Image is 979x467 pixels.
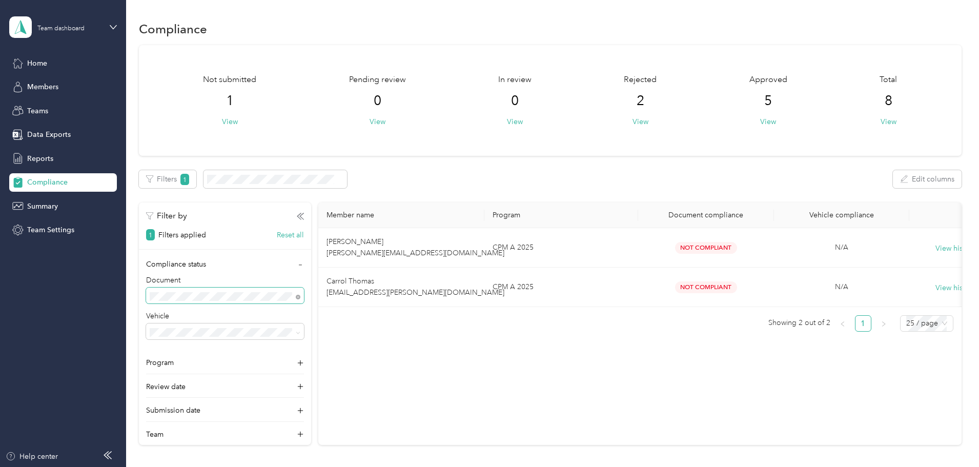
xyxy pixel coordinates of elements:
[146,405,200,416] span: Submission date
[139,170,197,188] button: Filters1
[370,116,385,127] button: View
[139,24,207,34] h1: Compliance
[893,170,962,188] button: Edit columns
[881,116,896,127] button: View
[880,74,897,86] span: Total
[782,211,901,219] div: Vehicle compliance
[875,315,892,332] li: Next Page
[840,321,846,327] span: left
[675,242,737,254] span: Not Compliant
[875,315,892,332] button: right
[277,230,304,240] button: Reset all
[146,210,187,222] p: Filter by
[637,93,644,109] span: 2
[27,177,68,188] span: Compliance
[511,93,519,109] span: 0
[146,275,304,286] p: Document
[146,311,304,321] p: Vehicle
[146,229,155,240] span: 1
[318,202,484,228] th: Member name
[768,315,830,331] span: Showing 2 out of 2
[834,315,851,332] button: left
[27,129,71,140] span: Data Exports
[498,74,532,86] span: In review
[835,243,848,252] span: N/A
[922,410,979,467] iframe: Everlance-gr Chat Button Frame
[507,116,523,127] button: View
[624,74,657,86] span: Rejected
[222,116,238,127] button: View
[203,74,256,86] span: Not submitted
[146,230,207,240] p: Filters applied
[484,202,638,228] th: Program
[835,282,848,291] span: N/A
[146,429,164,440] span: Team
[484,268,638,307] td: CPM A 2025
[855,316,871,331] a: 1
[180,174,190,185] span: 1
[834,315,851,332] li: Previous Page
[633,116,648,127] button: View
[349,74,406,86] span: Pending review
[374,93,381,109] span: 0
[27,153,53,164] span: Reports
[146,381,186,392] span: Review date
[226,93,234,109] span: 1
[881,321,887,327] span: right
[646,211,765,219] div: Document compliance
[146,357,174,368] span: Program
[749,74,787,86] span: Approved
[764,93,772,109] span: 5
[27,82,58,92] span: Members
[906,316,947,331] span: 25 / page
[27,225,74,235] span: Team Settings
[327,237,504,257] span: [PERSON_NAME] [PERSON_NAME][EMAIL_ADDRESS][DOMAIN_NAME]
[760,116,776,127] button: View
[900,315,953,332] div: Page Size
[27,106,48,116] span: Teams
[37,26,85,32] div: Team dashboard
[27,201,58,212] span: Summary
[855,315,871,332] li: 1
[885,93,892,109] span: 8
[327,277,504,297] span: Carrol Thomas [EMAIL_ADDRESS][PERSON_NAME][DOMAIN_NAME]
[146,259,206,270] span: Compliance status
[675,281,737,293] span: Not Compliant
[6,451,58,462] button: Help center
[935,243,975,254] button: View history
[27,58,47,69] span: Home
[484,228,638,268] td: CPM A 2025
[935,282,975,294] button: View history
